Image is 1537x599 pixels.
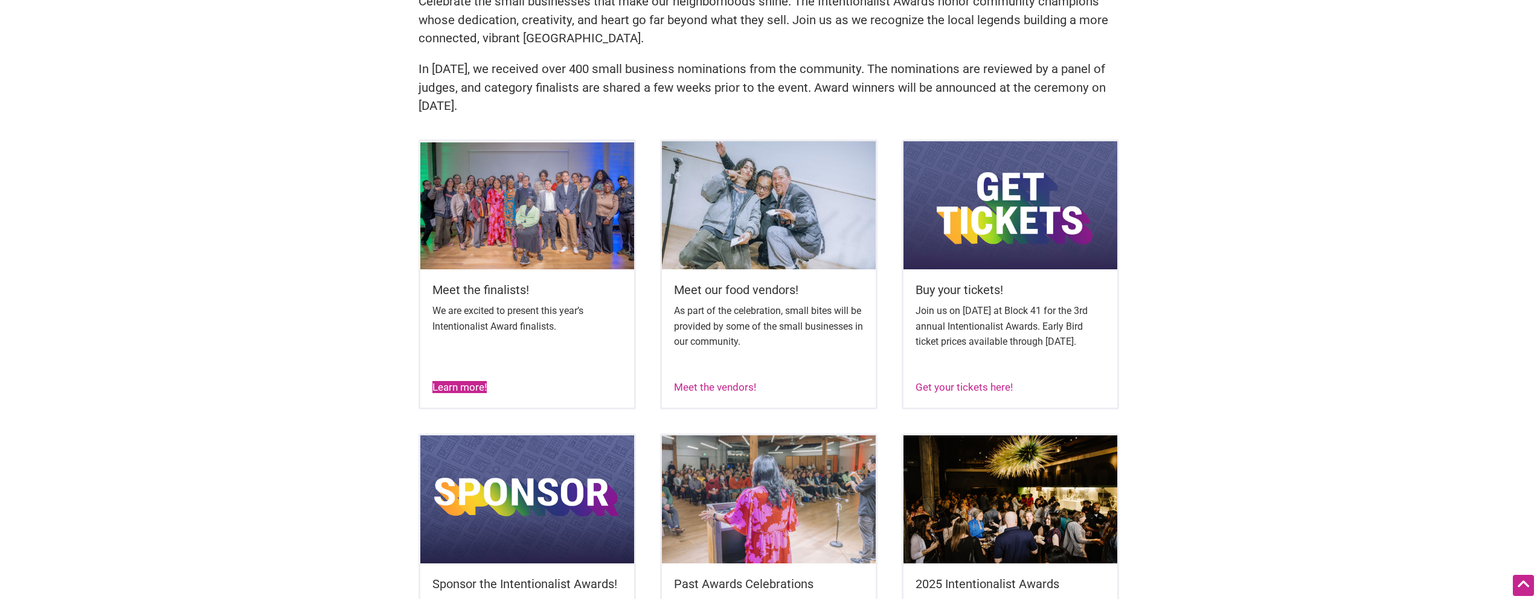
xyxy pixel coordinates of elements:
p: As part of the celebration, small bites will be provided by some of the small businesses in our c... [674,303,864,350]
h5: Buy your tickets! [916,281,1105,298]
p: We are excited to present this year’s Intentionalist Award finalists. [432,303,622,334]
h5: Sponsor the Intentionalist Awards! [432,575,622,592]
h5: Past Awards Celebrations [674,575,864,592]
a: Meet the vendors! [674,381,756,393]
h5: Meet the finalists! [432,281,622,298]
a: Learn more! [432,381,487,393]
div: Scroll Back to Top [1513,575,1534,596]
p: Join us on [DATE] at Block 41 for the 3rd annual Intentionalist Awards. Early Bird ticket prices ... [916,303,1105,350]
h5: Meet our food vendors! [674,281,864,298]
h5: 2025 Intentionalist Awards [916,575,1105,592]
p: In [DATE], we received over 400 small business nominations from the community. The nominations ar... [419,60,1119,115]
a: Get your tickets here! [916,381,1013,393]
